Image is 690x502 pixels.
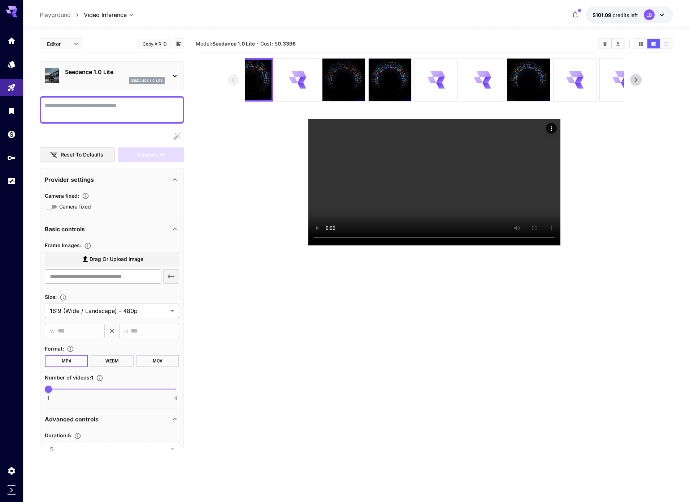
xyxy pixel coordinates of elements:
p: Advanced controls [45,415,99,424]
div: Basic controls [45,220,179,238]
button: Set the number of duration [71,432,84,439]
div: $101.09036 [593,11,638,19]
button: $101.09036LB [585,7,673,23]
button: Adjust the dimensions of the generated image by specifying its width and height in pixels, or sel... [57,294,70,301]
button: Copy AIR ID [138,39,171,49]
span: 1 [47,395,49,402]
nav: breadcrumb [40,10,84,19]
div: LB [644,9,655,20]
div: Actions [546,123,557,134]
div: Show media in grid viewShow media in video viewShow media in list view [634,38,673,49]
p: Basic controls [45,225,85,233]
p: Seedance 1.0 Lite [65,68,165,76]
div: API Keys [7,153,16,162]
div: Home [7,36,16,45]
div: Wallet [7,130,16,139]
button: Clear All [599,39,611,48]
div: Advanced controls [45,411,179,428]
span: Model: [196,40,255,47]
img: +EXnBDAAAABklEQVQDADQpHZz4YsqEAAAAAElFTkSuQmCC [322,59,365,101]
div: Usage [7,177,16,186]
div: Library [7,106,16,115]
label: Drag or upload image [45,252,179,267]
button: MP4 [45,355,88,367]
button: Show media in list view [660,39,673,48]
button: Expand sidebar [7,485,16,495]
span: 4 [174,395,177,402]
b: Seedance 1.0 Lite [212,40,255,47]
button: Add to library [175,39,182,48]
button: Specify how many videos to generate in a single request. Each video generation will be charged se... [93,374,106,382]
img: QAAAAZJREFUAwCoald9oLPSYAAAAABJRU5ErkJggg== [231,60,272,100]
span: Camera fixed [59,203,91,210]
img: 1LKEwMAAAAGSURBVAMAnXIHbzxxBCcAAAAASUVORK5CYII= [507,59,550,101]
span: 16:9 (Wide / Landscape) - 480p [50,306,168,315]
a: Playground [40,10,71,19]
button: Upload frame images. [81,242,94,249]
span: Duration : 5 [45,432,71,438]
span: Video Inference [84,10,127,19]
button: MOV [136,355,179,367]
span: Size : [45,294,57,300]
span: Editor [47,40,69,48]
div: Seedance 1.0 Liteseedance_1_0_lite [45,65,179,87]
span: Camera fixed : [45,193,79,199]
div: Provider settings [45,171,179,188]
span: credits left [613,12,638,18]
button: Show media in video view [647,39,660,48]
span: Format : [45,346,64,352]
p: Provider settings [45,175,94,184]
span: Drag or upload image [90,255,143,264]
button: Show media in grid view [634,39,647,48]
button: Download All [612,39,624,48]
span: Cost: $ [260,40,296,47]
div: Clear AllDownload All [598,38,625,49]
span: Frame Images : [45,242,81,248]
button: Reset to defaults [40,147,115,162]
div: Models [7,60,16,69]
span: Number of videos : 1 [45,374,93,381]
div: Playground [7,83,16,92]
button: WEBM [91,355,134,367]
p: · [257,39,259,48]
p: seedance_1_0_lite [131,78,162,83]
span: $101.09 [593,12,613,18]
span: H [124,327,128,335]
div: Settings [7,466,16,475]
img: +2d9qwAAAAZJREFUAwAyz0DPjREaHQAAAABJRU5ErkJggg== [369,59,411,101]
button: Choose the file format for the output video. [64,345,77,352]
b: 0.3396 [278,40,296,47]
span: W [50,327,55,335]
